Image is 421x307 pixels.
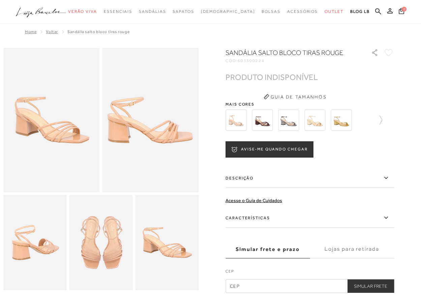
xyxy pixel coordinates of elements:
[225,208,394,228] label: Características
[46,29,58,34] a: Voltar
[173,5,194,18] a: noSubCategoriesText
[201,5,255,18] a: noSubCategoriesText
[287,9,318,14] span: Acessórios
[104,5,132,18] a: noSubCategoriesText
[225,141,313,158] button: AVISE-ME QUANDO CHEGAR
[139,5,166,18] a: noSubCategoriesText
[261,91,329,102] button: Guia de Tamanhos
[67,29,129,34] span: SANDÁLIA SALTO BLOCO TIRAS ROUGE
[68,9,97,14] span: Verão Viva
[225,74,318,81] div: PRODUTO INDISPONÍVEL
[402,7,407,11] span: 0
[225,48,352,57] h1: SANDÁLIA SALTO BLOCO TIRAS ROUGE
[350,9,370,14] span: BLOG LB
[225,198,282,203] a: Acesse o Guia de Cuidados
[350,5,370,18] a: BLOG LB
[252,110,273,131] img: SANDÁLIA SALTO BLOCO TIRAS MALBEC
[278,110,299,131] img: SANDÁLIA SALTO BLOCO TIRAS METALCOLOR CHUMBO
[325,9,343,14] span: Outlet
[102,48,199,192] img: image
[225,279,394,293] input: CEP
[347,279,394,293] button: Simular Frete
[262,9,280,14] span: Bolsas
[139,9,166,14] span: Sandálias
[331,110,352,131] img: SANDÁLIA SALTO BLOCO TIRAS METALCOLOR OURO
[68,5,97,18] a: noSubCategoriesText
[287,5,318,18] a: noSubCategoriesText
[3,195,67,290] img: image
[397,7,406,17] button: 0
[135,195,199,290] img: image
[225,110,246,131] img: SANDÁLIA DE MULTI TIRAS EM METALIZADO DOURADO DE SALTO BLOCO MÉDIO
[238,58,265,63] span: 603300224
[262,5,280,18] a: noSubCategoriesText
[225,240,310,258] label: Simular frete e prazo
[310,240,394,258] label: Lojas para retirada
[225,268,394,278] label: CEP
[69,195,133,290] img: image
[304,110,325,131] img: SANDÁLIA SALTO BLOCO TIRAS METALCOLOR DOURADO
[225,59,360,63] div: CÓD:
[3,48,100,192] img: image
[173,9,194,14] span: Sapatos
[225,102,394,106] span: Mais cores
[225,168,394,188] label: Descrição
[325,5,343,18] a: noSubCategoriesText
[201,9,255,14] span: [DEMOGRAPHIC_DATA]
[25,29,36,34] a: Home
[104,9,132,14] span: Essenciais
